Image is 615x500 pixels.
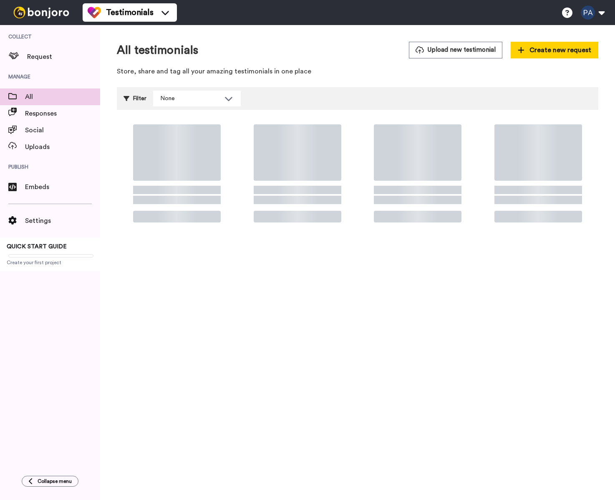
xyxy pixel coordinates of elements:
[10,7,73,18] img: bj-logo-header-white.svg
[511,42,598,58] button: Create new request
[25,125,100,135] span: Social
[25,92,100,102] span: All
[117,67,598,76] p: Store, share and tag all your amazing testimonials in one place
[38,478,72,485] span: Collapse menu
[88,6,101,19] img: tm-color.svg
[7,259,93,266] span: Create your first project
[25,216,100,226] span: Settings
[106,7,154,18] span: Testimonials
[22,476,78,487] button: Collapse menu
[7,244,67,250] span: QUICK START GUIDE
[117,44,198,57] h1: All testimonials
[409,42,502,58] button: Upload new testimonial
[25,142,100,152] span: Uploads
[160,94,220,103] div: None
[124,91,146,106] div: Filter
[25,109,100,119] span: Responses
[25,182,100,192] span: Embeds
[518,45,591,55] span: Create new request
[27,52,100,62] span: Request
